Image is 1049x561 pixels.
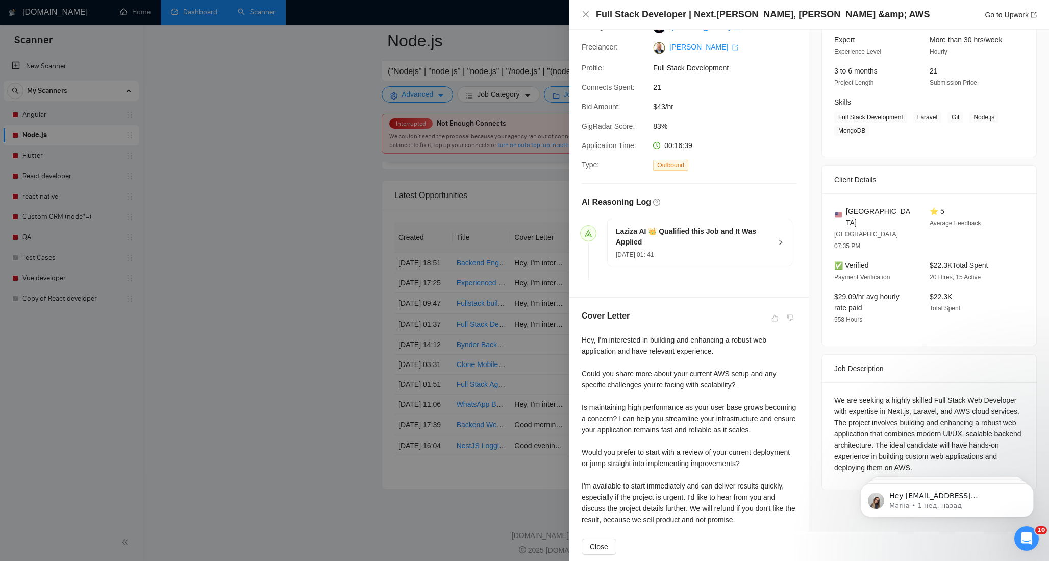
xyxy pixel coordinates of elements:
[834,79,873,86] span: Project Length
[1035,526,1047,534] span: 10
[834,316,862,323] span: 558 Hours
[582,10,590,18] span: close
[653,142,660,149] span: clock-circle
[913,112,941,123] span: Laravel
[653,82,806,93] span: 21
[596,8,930,21] h4: Full Stack Developer | Next.[PERSON_NAME], [PERSON_NAME] &amp; AWS
[669,43,738,51] a: [PERSON_NAME] export
[845,462,1049,533] iframe: Intercom notifications сообщение
[930,207,944,215] span: ⭐ 5
[930,292,952,301] span: $22.3K
[834,274,890,281] span: Payment Verification
[653,62,806,74] span: Full Stack Development
[582,141,636,150] span: Application Time:
[582,310,630,322] h5: Cover Letter
[834,395,1024,473] div: We are seeking a highly skilled Full Stack Web Developer with expertise in Next.js, Laravel, and ...
[930,305,960,312] span: Total Spent
[835,211,842,218] img: 🇺🇸
[653,42,665,54] img: c1jRSQFyX-So8LyUhGzfs7nSRLpoCEzd8_DvO5Q0xA7e3FOBfbhwSOFPt13vn5KeK8
[930,219,981,227] span: Average Feedback
[778,239,784,246] span: right
[582,161,599,169] span: Type:
[947,112,963,123] span: Git
[582,122,635,130] span: GigRadar Score:
[616,226,771,248] h5: Laziza AI 👑 Qualified this Job and It Was Applied
[1014,526,1039,551] iframe: Intercom live chat
[732,44,738,51] span: export
[969,112,998,123] span: Node.js
[930,274,981,281] span: 20 Hires, 15 Active
[846,206,913,228] span: [GEOGRAPHIC_DATA]
[930,79,977,86] span: Submission Price
[985,11,1037,19] a: Go to Upworkexport
[653,199,660,206] span: question-circle
[582,196,651,208] h5: AI Reasoning Log
[834,292,900,312] span: $29.09/hr avg hourly rate paid
[44,30,171,190] span: Hey [EMAIL_ADDRESS][DOMAIN_NAME], Looks like your Upwork agency JSDaddy - Web and Multi-Platform ...
[834,67,878,75] span: 3 to 6 months
[930,261,988,270] span: $22.3K Total Spent
[616,251,654,258] span: [DATE] 01: 41
[930,67,938,75] span: 21
[582,539,616,555] button: Close
[44,39,176,48] p: Message from Mariia, sent 1 нед. назад
[590,541,608,552] span: Close
[664,141,692,150] span: 00:16:39
[834,231,898,250] span: [GEOGRAPHIC_DATA] 07:35 PM
[582,334,796,525] div: Hey, I'm interested in building and enhancing a robust web application and have relevant experien...
[653,101,806,112] span: $43/hr
[582,103,620,111] span: Bid Amount:
[834,125,869,136] span: MongoDB
[653,160,688,171] span: Outbound
[834,48,881,55] span: Experience Level
[834,166,1024,193] div: Client Details
[930,36,1002,44] span: More than 30 hrs/week
[1031,12,1037,18] span: export
[585,230,592,237] span: send
[834,98,851,106] span: Skills
[834,355,1024,382] div: Job Description
[582,10,590,19] button: Close
[834,112,907,123] span: Full Stack Development
[582,64,604,72] span: Profile:
[582,83,635,91] span: Connects Spent:
[834,36,855,44] span: Expert
[582,43,618,51] span: Freelancer:
[834,261,869,270] span: ✅ Verified
[930,48,947,55] span: Hourly
[653,120,806,132] span: 83%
